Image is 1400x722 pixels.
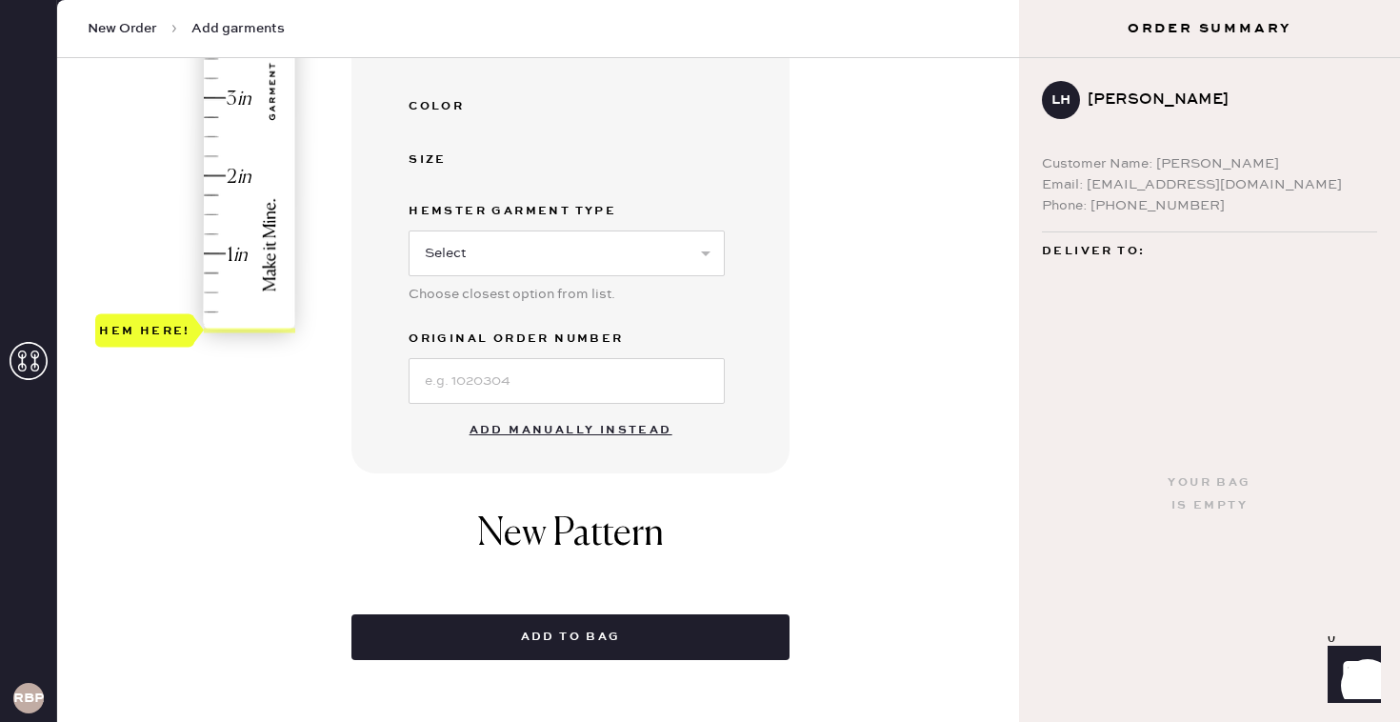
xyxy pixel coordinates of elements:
[1019,19,1400,38] h3: Order Summary
[351,614,790,660] button: Add to bag
[409,149,561,171] div: Size
[13,692,44,705] h3: RBPA
[1168,471,1250,517] div: Your bag is empty
[1042,153,1377,174] div: Customer Name: [PERSON_NAME]
[1042,263,1377,311] div: [STREET_ADDRESS][PERSON_NAME] [GEOGRAPHIC_DATA] , CA 94611
[1088,89,1362,111] div: [PERSON_NAME]
[477,511,664,576] h1: New Pattern
[409,358,725,404] input: e.g. 1020304
[99,319,190,342] div: Hem here!
[1051,93,1070,107] h3: LH
[1042,174,1377,195] div: Email: [EMAIL_ADDRESS][DOMAIN_NAME]
[409,95,561,118] div: Color
[409,328,725,351] label: Original Order Number
[458,411,684,450] button: Add manually instead
[88,19,157,38] span: New Order
[1310,636,1391,718] iframe: Front Chat
[1042,195,1377,216] div: Phone: [PHONE_NUMBER]
[409,200,725,223] label: Hemster Garment Type
[191,19,285,38] span: Add garments
[409,284,725,305] div: Choose closest option from list.
[1042,240,1145,263] span: Deliver to:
